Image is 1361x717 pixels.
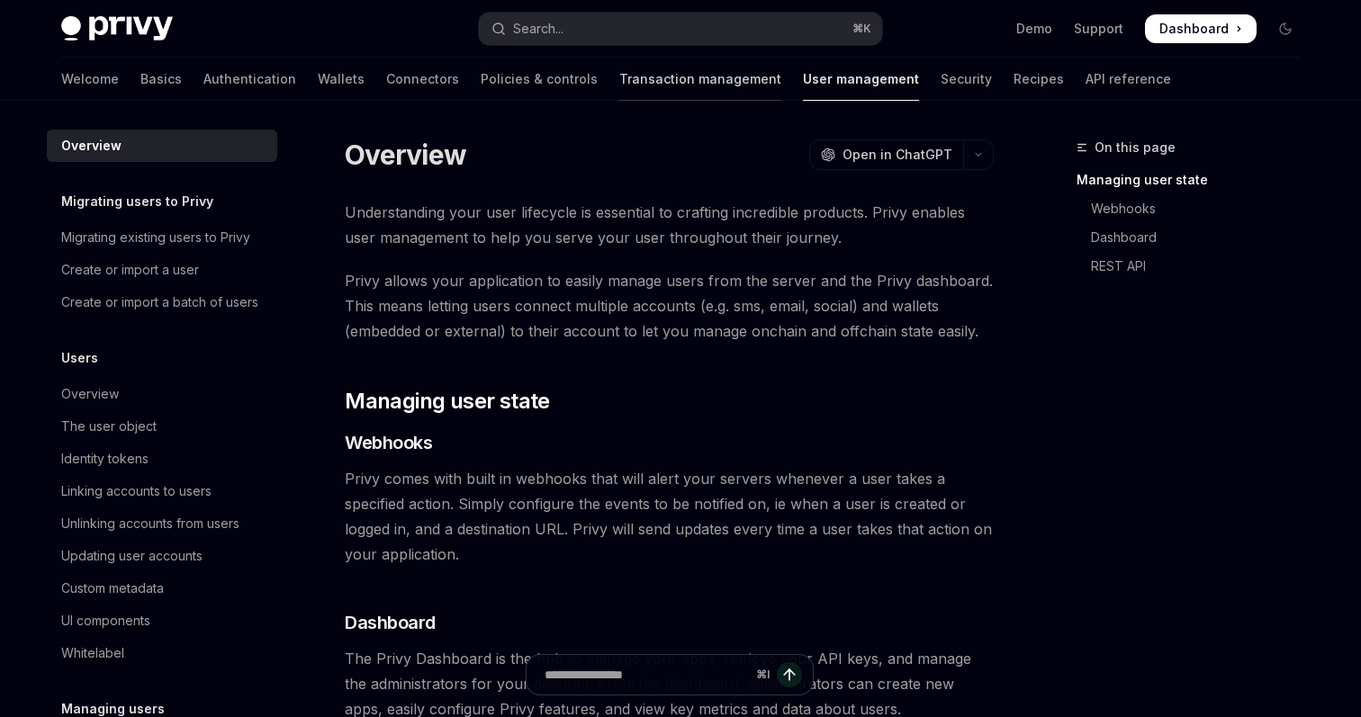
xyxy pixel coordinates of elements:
span: Dashboard [1159,20,1229,38]
button: Toggle dark mode [1271,14,1300,43]
a: API reference [1086,58,1171,101]
a: The user object [47,410,277,443]
a: Updating user accounts [47,540,277,572]
span: Managing user state [345,387,550,416]
a: Webhooks [1077,194,1314,223]
a: Support [1074,20,1123,38]
a: UI components [47,605,277,637]
a: Welcome [61,58,119,101]
div: Overview [61,135,122,157]
h1: Overview [345,139,466,171]
a: Dashboard [1145,14,1257,43]
a: Create or import a batch of users [47,286,277,318]
a: Wallets [318,58,365,101]
input: Ask a question... [545,655,749,695]
div: Custom metadata [61,578,164,599]
a: Overview [47,378,277,410]
h5: Users [61,347,98,369]
span: Privy allows your application to easily manage users from the server and the Privy dashboard. Thi... [345,268,994,344]
div: Whitelabel [61,642,124,664]
a: Connectors [386,58,459,101]
div: Overview [61,383,119,405]
a: Managing user state [1077,166,1314,194]
a: REST API [1077,252,1314,281]
a: Unlinking accounts from users [47,507,277,540]
span: On this page [1095,137,1176,158]
div: Create or import a batch of users [61,291,258,313]
a: Transaction management [619,58,781,101]
button: Open in ChatGPT [809,139,963,170]
a: Custom metadata [47,572,277,605]
button: Open search [479,13,882,45]
div: UI components [61,610,150,632]
a: Authentication [203,58,296,101]
span: Dashboard [345,610,436,635]
img: dark logo [61,16,173,41]
h5: Migrating users to Privy [61,191,213,212]
div: Create or import a user [61,259,199,281]
a: Identity tokens [47,443,277,475]
a: Dashboard [1077,223,1314,252]
a: Migrating existing users to Privy [47,221,277,254]
a: Recipes [1014,58,1064,101]
a: Overview [47,130,277,162]
span: Understanding your user lifecycle is essential to crafting incredible products. Privy enables use... [345,200,994,250]
a: Create or import a user [47,254,277,286]
a: Policies & controls [481,58,598,101]
div: The user object [61,416,157,437]
span: Webhooks [345,430,432,455]
a: Whitelabel [47,637,277,669]
div: Unlinking accounts from users [61,513,239,534]
a: Basics [140,58,182,101]
span: Open in ChatGPT [843,146,952,164]
a: User management [803,58,919,101]
span: Privy comes with built in webhooks that will alert your servers whenever a user takes a specified... [345,466,994,567]
div: Updating user accounts [61,545,203,567]
div: Identity tokens [61,448,149,470]
a: Security [941,58,992,101]
div: Migrating existing users to Privy [61,227,250,248]
a: Linking accounts to users [47,475,277,507]
button: Send message [777,662,802,687]
a: Demo [1016,20,1052,38]
div: Search... [513,18,563,40]
span: ⌘ K [852,22,871,36]
div: Linking accounts to users [61,480,212,502]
